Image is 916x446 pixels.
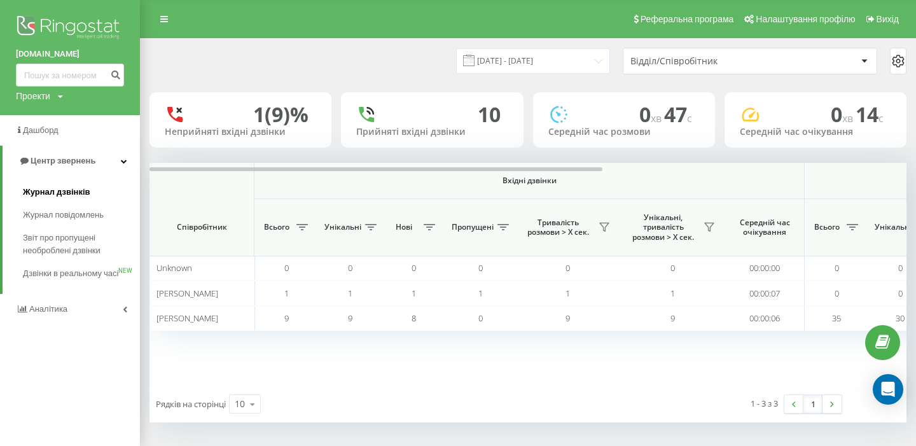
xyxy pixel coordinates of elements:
[670,288,675,299] span: 1
[23,226,140,262] a: Звіт про пропущені необроблені дзвінки
[835,288,839,299] span: 0
[664,101,692,128] span: 47
[873,374,903,405] div: Open Intercom Messenger
[29,304,67,314] span: Аналiтика
[23,232,134,257] span: Звіт про пропущені необроблені дзвінки
[16,48,124,60] a: [DOMAIN_NAME]
[835,262,839,274] span: 0
[348,288,352,299] span: 1
[23,209,104,221] span: Журнал повідомлень
[284,312,289,324] span: 9
[478,288,483,299] span: 1
[875,222,912,232] span: Унікальні
[16,13,124,45] img: Ringostat logo
[23,262,140,285] a: Дзвінки в реальному часіNEW
[261,222,293,232] span: Всього
[811,222,843,232] span: Всього
[23,267,118,280] span: Дзвінки в реальному часі
[478,102,501,127] div: 10
[156,288,218,299] span: [PERSON_NAME]
[751,397,778,410] div: 1 - 3 з 3
[832,312,841,324] span: 35
[896,312,905,324] span: 30
[831,101,856,128] span: 0
[16,64,124,87] input: Пошук за номером
[725,281,805,305] td: 00:00:07
[348,312,352,324] span: 9
[288,176,771,186] span: Вхідні дзвінки
[878,111,884,125] span: c
[235,398,245,410] div: 10
[16,90,50,102] div: Проекти
[3,146,140,176] a: Центр звернень
[756,14,855,24] span: Налаштування профілю
[627,213,700,242] span: Унікальні, тривалість розмови > Х сек.
[412,262,416,274] span: 0
[566,288,570,299] span: 1
[740,127,891,137] div: Середній час очікування
[651,111,664,125] span: хв
[670,262,675,274] span: 0
[670,312,675,324] span: 9
[725,306,805,331] td: 00:00:06
[877,14,899,24] span: Вихід
[452,222,494,232] span: Пропущені
[165,127,316,137] div: Неприйняті вхідні дзвінки
[388,222,420,232] span: Нові
[687,111,692,125] span: c
[412,288,416,299] span: 1
[522,218,595,237] span: Тривалість розмови > Х сек.
[842,111,856,125] span: хв
[566,262,570,274] span: 0
[856,101,884,128] span: 14
[23,186,90,199] span: Журнал дзвінків
[348,262,352,274] span: 0
[156,262,192,274] span: Unknown
[156,312,218,324] span: [PERSON_NAME]
[412,312,416,324] span: 8
[639,101,664,128] span: 0
[324,222,361,232] span: Унікальні
[284,262,289,274] span: 0
[548,127,700,137] div: Середній час розмови
[31,156,95,165] span: Центр звернень
[803,395,822,413] a: 1
[23,204,140,226] a: Журнал повідомлень
[478,262,483,274] span: 0
[735,218,795,237] span: Середній час очікування
[478,312,483,324] span: 0
[356,127,508,137] div: Прийняті вхідні дзвінки
[630,56,782,67] div: Відділ/Співробітник
[253,102,309,127] div: 1 (9)%
[898,288,903,299] span: 0
[156,398,226,410] span: Рядків на сторінці
[284,288,289,299] span: 1
[898,262,903,274] span: 0
[23,125,59,135] span: Дашборд
[725,256,805,281] td: 00:00:00
[23,181,140,204] a: Журнал дзвінків
[160,222,243,232] span: Співробітник
[641,14,734,24] span: Реферальна програма
[566,312,570,324] span: 9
